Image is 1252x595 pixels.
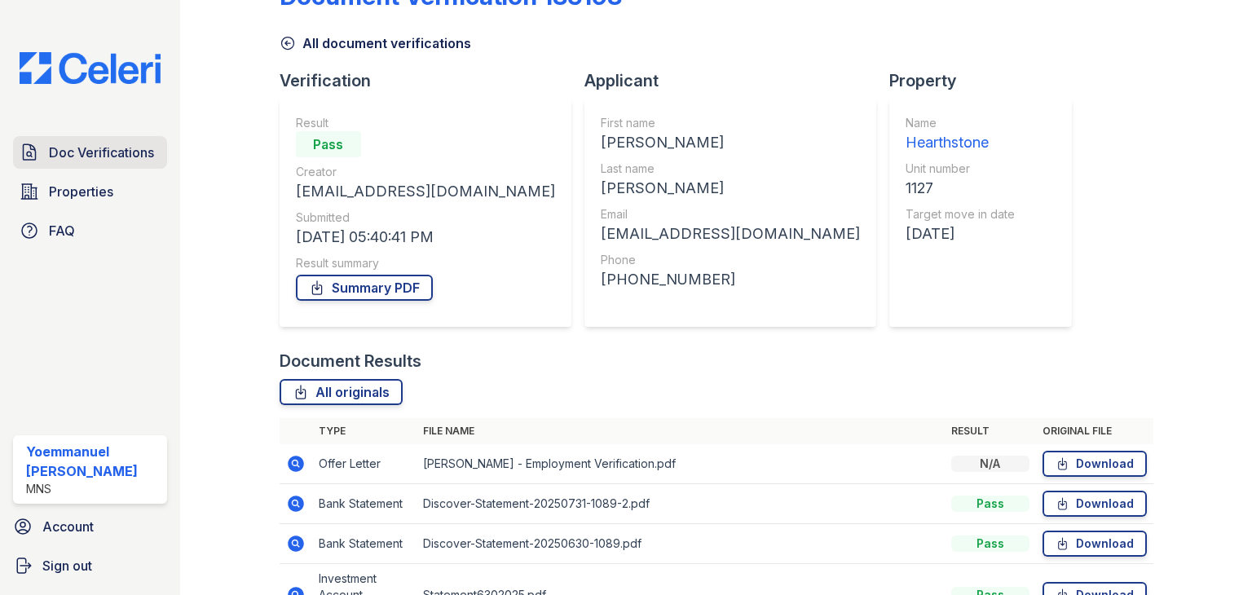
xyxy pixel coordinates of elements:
div: N/A [951,456,1029,472]
div: 1127 [906,177,1015,200]
div: Submitted [296,209,555,226]
div: [DATE] [906,223,1015,245]
div: [DATE] 05:40:41 PM [296,226,555,249]
td: Offer Letter [312,444,417,484]
a: Account [7,510,174,543]
img: CE_Logo_Blue-a8612792a0a2168367f1c8372b55b34899dd931a85d93a1a3d3e32e68fde9ad4.png [7,52,174,84]
div: First name [601,115,860,131]
div: Hearthstone [906,131,1015,154]
div: Last name [601,161,860,177]
div: [EMAIL_ADDRESS][DOMAIN_NAME] [296,180,555,203]
td: Discover-Statement-20250731-1089-2.pdf [417,484,945,524]
a: Sign out [7,549,174,582]
div: [PHONE_NUMBER] [601,268,860,291]
a: Download [1043,531,1147,557]
th: Original file [1036,418,1153,444]
div: [PERSON_NAME] [601,131,860,154]
div: Document Results [280,350,421,372]
div: [EMAIL_ADDRESS][DOMAIN_NAME] [601,223,860,245]
a: Doc Verifications [13,136,167,169]
a: Properties [13,175,167,208]
td: Bank Statement [312,484,417,524]
div: Email [601,206,860,223]
th: Result [945,418,1036,444]
a: FAQ [13,214,167,247]
div: Verification [280,69,584,92]
span: Properties [49,182,113,201]
a: All document verifications [280,33,471,53]
td: Bank Statement [312,524,417,564]
span: Doc Verifications [49,143,154,162]
th: File name [417,418,945,444]
span: Sign out [42,556,92,575]
td: Discover-Statement-20250630-1089.pdf [417,524,945,564]
div: Result summary [296,255,555,271]
div: Pass [296,131,361,157]
div: Applicant [584,69,889,92]
div: Property [889,69,1085,92]
div: Target move in date [906,206,1015,223]
span: FAQ [49,221,75,240]
div: Name [906,115,1015,131]
td: [PERSON_NAME] - Employment Verification.pdf [417,444,945,484]
div: Unit number [906,161,1015,177]
div: Yoemmanuel [PERSON_NAME] [26,442,161,481]
a: Name Hearthstone [906,115,1015,154]
div: Result [296,115,555,131]
a: Download [1043,451,1147,477]
a: Summary PDF [296,275,433,301]
div: Pass [951,535,1029,552]
span: Account [42,517,94,536]
th: Type [312,418,417,444]
div: [PERSON_NAME] [601,177,860,200]
div: Pass [951,496,1029,512]
div: Phone [601,252,860,268]
div: MNS [26,481,161,497]
div: Creator [296,164,555,180]
a: All originals [280,379,403,405]
a: Download [1043,491,1147,517]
